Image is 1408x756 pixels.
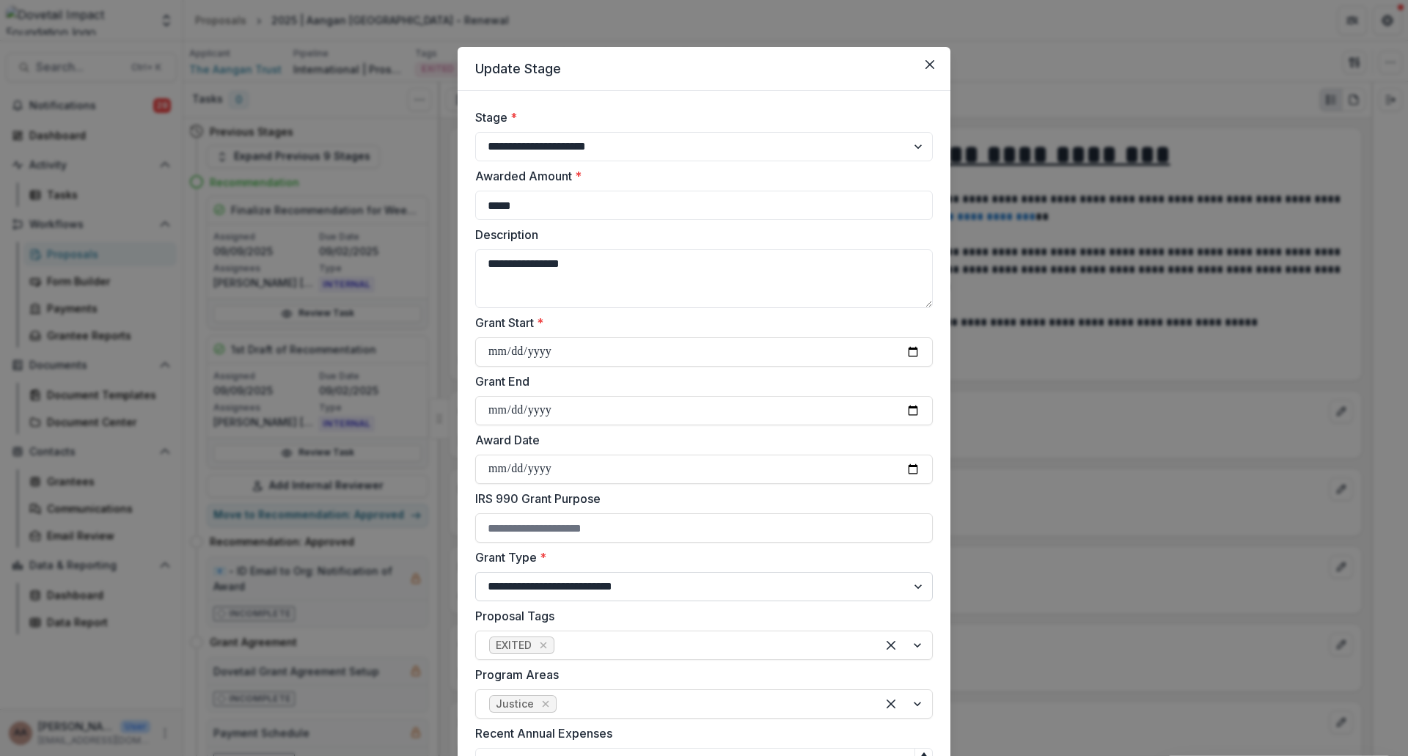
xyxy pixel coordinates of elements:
[475,373,924,390] label: Grant End
[475,431,924,449] label: Award Date
[475,548,924,566] label: Grant Type
[475,666,924,683] label: Program Areas
[475,314,924,331] label: Grant Start
[475,724,924,742] label: Recent Annual Expenses
[458,47,950,91] header: Update Stage
[475,607,924,625] label: Proposal Tags
[475,490,924,507] label: IRS 990 Grant Purpose
[475,167,924,185] label: Awarded Amount
[918,53,942,76] button: Close
[538,697,553,711] div: Remove Justice
[536,638,551,653] div: Remove EXITED
[475,109,924,126] label: Stage
[879,692,903,716] div: Clear selected options
[496,698,534,711] span: Justice
[475,226,924,243] label: Description
[496,639,532,652] span: EXITED
[879,634,903,657] div: Clear selected options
